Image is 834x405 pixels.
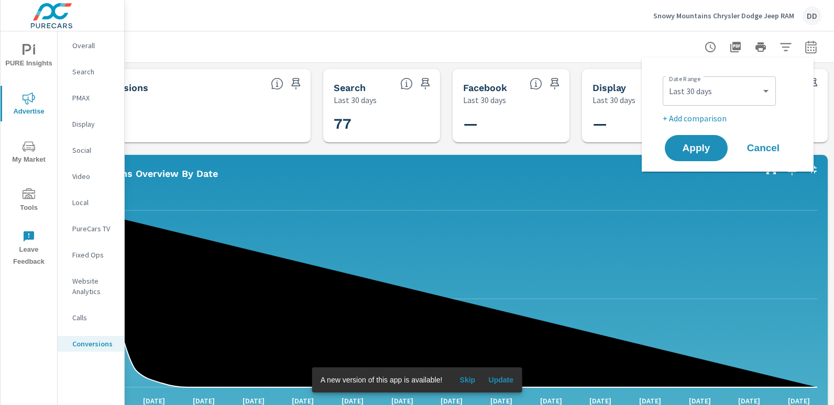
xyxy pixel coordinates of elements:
button: Apply [665,135,728,161]
span: Apply [675,143,717,153]
p: Last 30 days [463,94,506,106]
p: Fixed Ops [72,250,116,260]
button: "Export Report to PDF" [725,37,746,58]
div: Search [58,64,124,80]
span: Tools [4,188,54,214]
div: PMAX [58,90,124,106]
div: Overall [58,38,124,53]
div: Social [58,142,124,158]
h5: Display [592,82,626,93]
h5: Facebook [463,82,507,93]
div: Website Analytics [58,273,124,299]
span: All Conversions include Actions, Leads and Unmapped Conversions [271,77,283,90]
div: Conversions [58,336,124,352]
span: Save this to your personalized report [288,75,304,92]
p: + Add comparison [663,112,797,125]
div: Video [58,168,124,184]
span: Leave Feedback [4,230,54,268]
div: nav menu [1,31,57,272]
span: Save this to your personalized report [417,75,434,92]
p: Calls [72,312,116,323]
h3: — [592,115,731,133]
span: My Market [4,140,54,166]
div: Calls [58,310,124,325]
p: Video [72,171,116,182]
h3: — [463,115,601,133]
span: All conversions reported from Facebook with duplicates filtered out [530,77,542,90]
h3: 77 [334,115,472,133]
p: Conversions [75,106,300,116]
span: Advertise [4,92,54,118]
p: Conversions [72,339,116,349]
p: PureCars TV [72,223,116,234]
p: Overall [72,40,116,51]
p: Last 30 days [334,94,377,106]
h5: Conversions Overview By Date [75,168,218,179]
div: PureCars TV [58,221,124,237]
p: Snowy Mountains Chrysler Dodge Jeep RAM [653,11,794,20]
button: Print Report [750,37,771,58]
button: Cancel [732,135,795,161]
p: PMAX [72,93,116,103]
button: Select Date Range [800,37,821,58]
span: Cancel [742,143,784,153]
p: Search [72,66,116,77]
div: DD [803,6,821,25]
span: Update [488,375,513,385]
span: A new version of this app is available! [321,376,443,384]
button: Skip [451,372,484,388]
p: Website Analytics [72,276,116,297]
p: Display [72,119,116,129]
h5: Search [334,82,366,93]
h3: 77 [75,120,300,138]
div: Fixed Ops [58,247,124,263]
p: Last 30 days [592,94,635,106]
p: Social [72,145,116,155]
span: Save this to your personalized report [546,75,563,92]
span: Skip [455,375,480,385]
button: Update [484,372,518,388]
button: Apply Filters [775,37,796,58]
p: Local [72,197,116,208]
div: Display [58,116,124,132]
span: Search Conversions include Actions, Leads and Unmapped Conversions. [400,77,413,90]
span: PURE Insights [4,44,54,70]
div: Local [58,195,124,210]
